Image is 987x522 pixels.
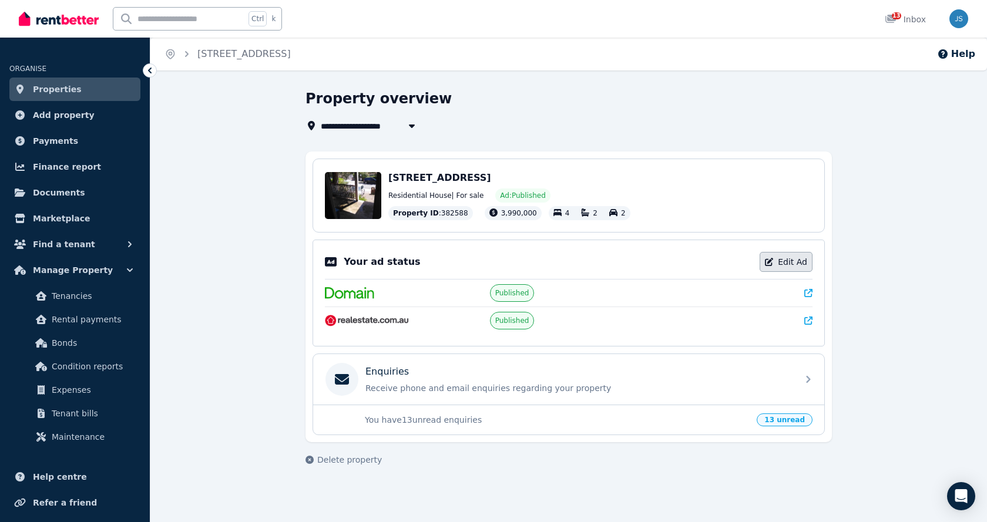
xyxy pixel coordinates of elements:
a: Refer a friend [9,491,140,514]
span: Finance report [33,160,101,174]
span: Maintenance [52,430,131,444]
h1: Property overview [305,89,452,108]
p: You have 13 unread enquiries [365,414,750,426]
span: Ad: Published [500,191,545,200]
p: Your ad status [344,255,420,269]
img: Domain.com.au [325,287,374,299]
span: 3,990,000 [501,209,537,217]
a: Tenancies [14,284,136,308]
button: Find a tenant [9,233,140,256]
a: Documents [9,181,140,204]
span: 2 [621,209,626,217]
span: Delete property [317,454,382,466]
span: ORGANISE [9,65,46,73]
span: Marketplace [33,211,90,225]
span: Refer a friend [33,496,97,510]
span: Help centre [33,470,87,484]
a: Properties [9,78,140,101]
div: Inbox [885,14,926,25]
a: Add property [9,103,140,127]
span: 13 [892,12,901,19]
button: Help [937,47,975,61]
span: Rental payments [52,312,131,326]
span: Property ID [393,208,439,218]
span: Bonds [52,336,131,350]
div: : 382588 [388,206,473,220]
span: 2 [593,209,597,217]
span: Tenant bills [52,406,131,420]
span: Condition reports [52,359,131,373]
a: Payments [9,129,140,153]
span: Published [495,288,529,298]
span: Residential House | For sale [388,191,484,200]
span: Properties [33,82,82,96]
span: Documents [33,186,85,200]
nav: Breadcrumb [150,38,305,70]
span: Published [495,316,529,325]
img: Joe Spano [949,9,968,28]
span: Add property [33,108,95,122]
div: Open Intercom Messenger [947,482,975,510]
button: Manage Property [9,258,140,282]
span: k [271,14,276,23]
a: Edit Ad [760,252,813,272]
a: [STREET_ADDRESS] [197,48,291,59]
p: Receive phone and email enquiries regarding your property [365,382,791,394]
img: RentBetter [19,10,99,28]
a: Bonds [14,331,136,355]
a: Maintenance [14,425,136,449]
a: Tenant bills [14,402,136,425]
img: RealEstate.com.au [325,315,409,326]
span: Find a tenant [33,237,95,251]
a: Marketplace [9,207,140,230]
span: Expenses [52,383,131,397]
a: Expenses [14,378,136,402]
span: Payments [33,134,78,148]
span: 13 unread [757,413,813,426]
a: EnquiriesReceive phone and email enquiries regarding your property [313,354,824,405]
span: Ctrl [249,11,267,26]
a: Help centre [9,465,140,489]
span: Manage Property [33,263,113,277]
button: Delete property [305,454,382,466]
span: Tenancies [52,289,131,303]
a: Condition reports [14,355,136,378]
a: Finance report [9,155,140,179]
p: Enquiries [365,365,409,379]
a: Rental payments [14,308,136,331]
span: 4 [565,209,570,217]
span: [STREET_ADDRESS] [388,172,491,183]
